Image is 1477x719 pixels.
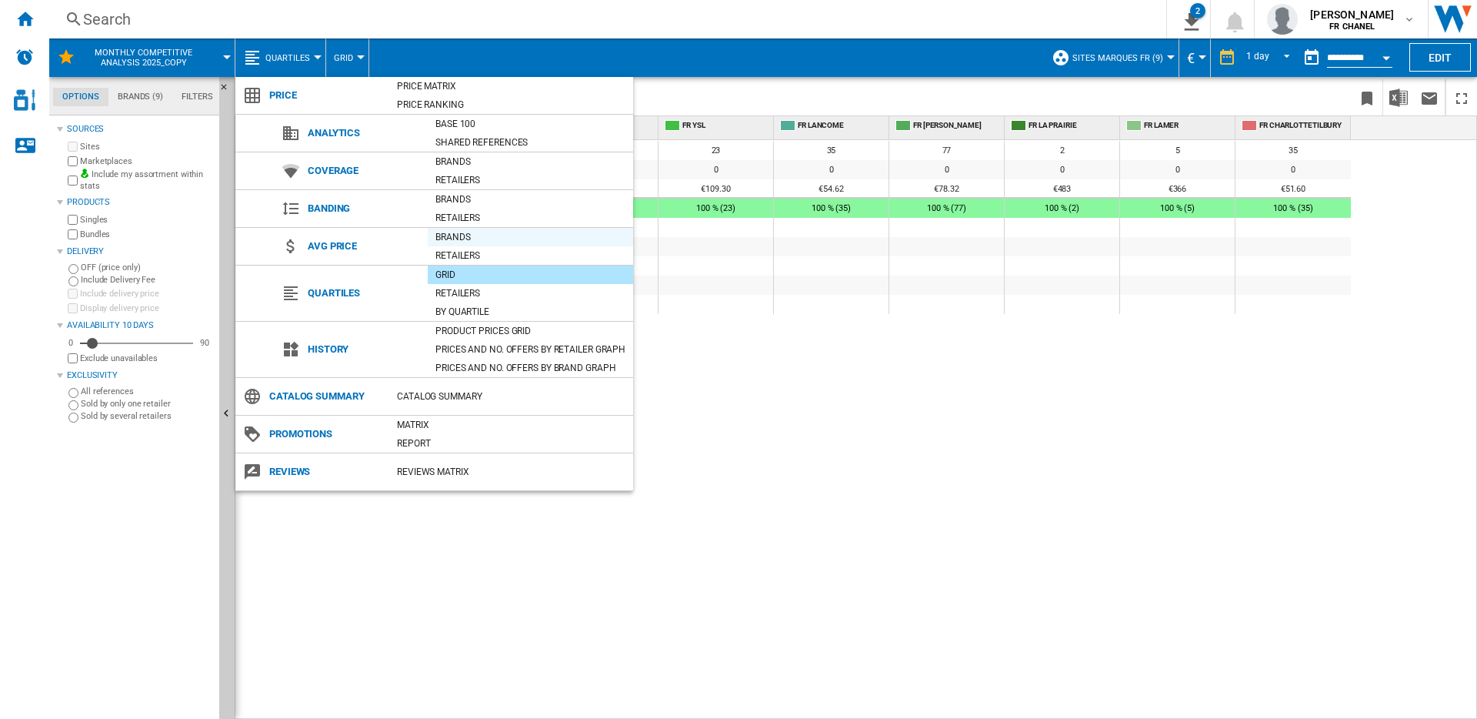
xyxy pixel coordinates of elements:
[428,267,633,283] div: Grid
[428,229,633,245] div: Brands
[428,323,633,339] div: Product prices grid
[428,304,633,319] div: By quartile
[262,423,389,445] span: Promotions
[300,122,428,144] span: Analytics
[428,172,633,188] div: Retailers
[262,386,389,407] span: Catalog Summary
[428,210,633,226] div: Retailers
[428,286,633,301] div: Retailers
[389,436,633,451] div: Report
[300,283,428,304] span: Quartiles
[389,97,633,112] div: Price Ranking
[428,342,633,357] div: Prices and No. offers by retailer graph
[300,339,428,360] span: History
[389,79,633,94] div: Price Matrix
[262,461,389,483] span: Reviews
[300,236,428,257] span: Avg price
[389,464,633,480] div: REVIEWS Matrix
[428,360,633,376] div: Prices and No. offers by brand graph
[262,85,389,106] span: Price
[300,160,428,182] span: Coverage
[389,389,633,404] div: Catalog Summary
[428,192,633,207] div: Brands
[389,417,633,433] div: Matrix
[428,154,633,169] div: Brands
[428,135,633,150] div: Shared references
[428,248,633,263] div: Retailers
[428,116,633,132] div: Base 100
[300,198,428,219] span: Banding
